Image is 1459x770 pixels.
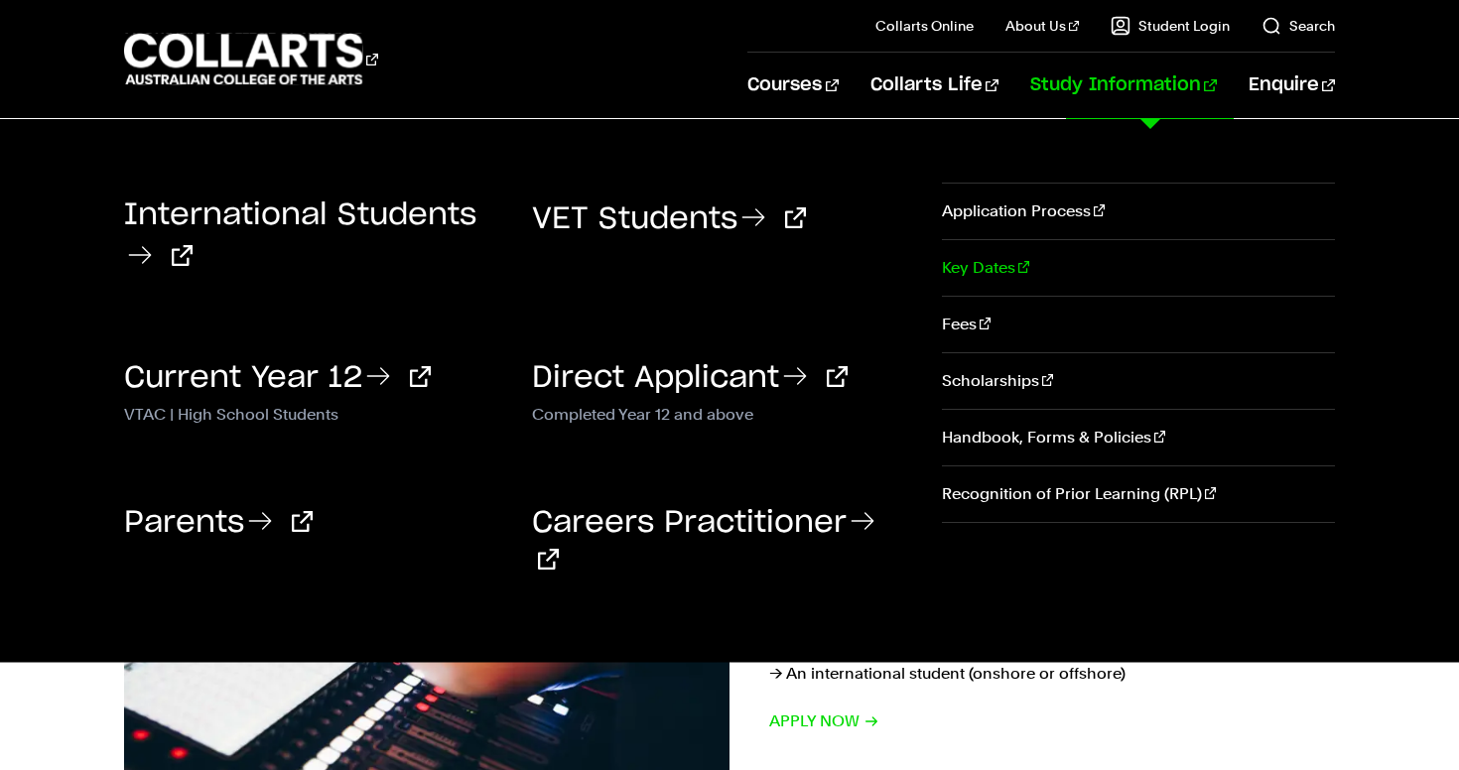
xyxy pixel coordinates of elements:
a: International Students [124,200,476,272]
p: VTAC | High School Students [124,401,502,425]
a: VET Students [532,204,806,234]
a: Collarts Online [875,16,974,36]
div: Go to homepage [124,31,378,87]
a: Study Information [1030,53,1217,118]
p: Completed Year 12 and above [532,401,910,425]
a: Fees [942,297,1335,352]
a: Scholarships [942,353,1335,409]
a: Handbook, Forms & Policies [942,410,1335,465]
a: Courses [747,53,838,118]
a: Collarts Life [870,53,998,118]
a: Application Process [942,184,1335,239]
a: Key Dates [942,240,1335,296]
a: Parents [124,508,313,538]
a: Direct Applicant [532,363,848,393]
span: Apply now [769,707,879,735]
a: Recognition of Prior Learning (RPL) [942,466,1335,522]
a: About Us [1005,16,1079,36]
a: Student Login [1111,16,1230,36]
a: Careers Practitioner [532,508,878,576]
a: Search [1261,16,1335,36]
a: Current Year 12 [124,363,431,393]
a: Enquire [1249,53,1335,118]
